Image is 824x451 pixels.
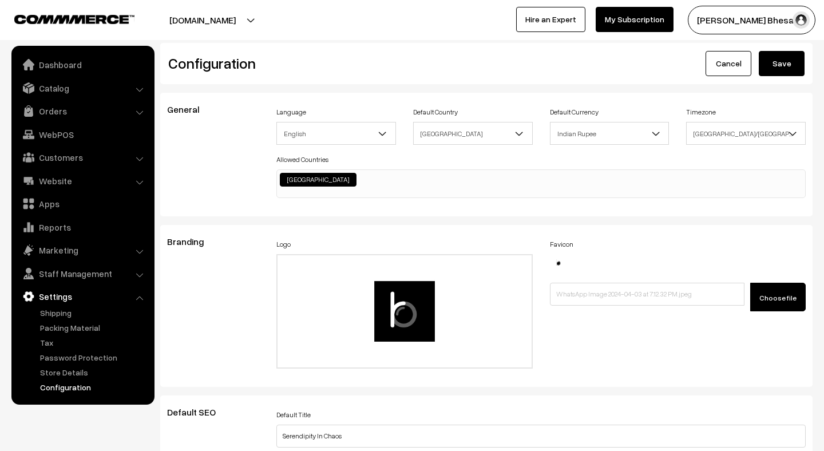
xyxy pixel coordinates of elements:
a: Configuration [37,381,150,393]
a: Customers [14,147,150,168]
a: Tax [37,337,150,349]
label: Favicon [550,239,573,250]
a: Shipping [37,307,150,319]
span: Default SEO [167,406,229,418]
a: Cancel [706,51,751,76]
span: English [277,124,395,144]
span: Indian Rupee [550,122,669,145]
a: Reports [14,217,150,238]
a: Marketing [14,240,150,260]
a: COMMMERCE [14,11,114,25]
span: Asia/Kolkata [687,124,805,144]
a: Apps [14,193,150,214]
span: Indian Rupee [550,124,669,144]
li: India [280,173,356,187]
a: Website [14,171,150,191]
label: Logo [276,239,291,250]
span: Choose file [759,294,797,302]
span: Branding [167,236,217,247]
h2: Configuration [168,54,478,72]
input: Title [276,425,806,448]
span: Asia/Kolkata [686,122,806,145]
a: Catalog [14,78,150,98]
a: Dashboard [14,54,150,75]
a: My Subscription [596,7,674,32]
button: Save [759,51,805,76]
img: 17121518668963WhatsApp-Image-2024-04-03-at-71232-PM.jpeg [550,254,567,271]
img: user [793,11,810,29]
label: Default Currency [550,107,599,117]
a: Packing Material [37,322,150,334]
button: [PERSON_NAME] Bhesani… [688,6,815,34]
a: Store Details [37,366,150,378]
label: Language [276,107,306,117]
label: Timezone [686,107,716,117]
a: Hire an Expert [516,7,585,32]
span: India [414,124,532,144]
label: Default Country [413,107,458,117]
label: Default Title [276,410,311,420]
button: [DOMAIN_NAME] [129,6,276,34]
a: Orders [14,101,150,121]
a: Staff Management [14,263,150,284]
a: WebPOS [14,124,150,145]
input: WhatsApp Image 2024-04-03 at 7.12.32 PM.jpeg [550,283,745,306]
span: India [413,122,533,145]
a: Password Protection [37,351,150,363]
a: Settings [14,286,150,307]
span: General [167,104,213,115]
span: English [276,122,396,145]
img: COMMMERCE [14,15,134,23]
label: Allowed Countries [276,155,328,165]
